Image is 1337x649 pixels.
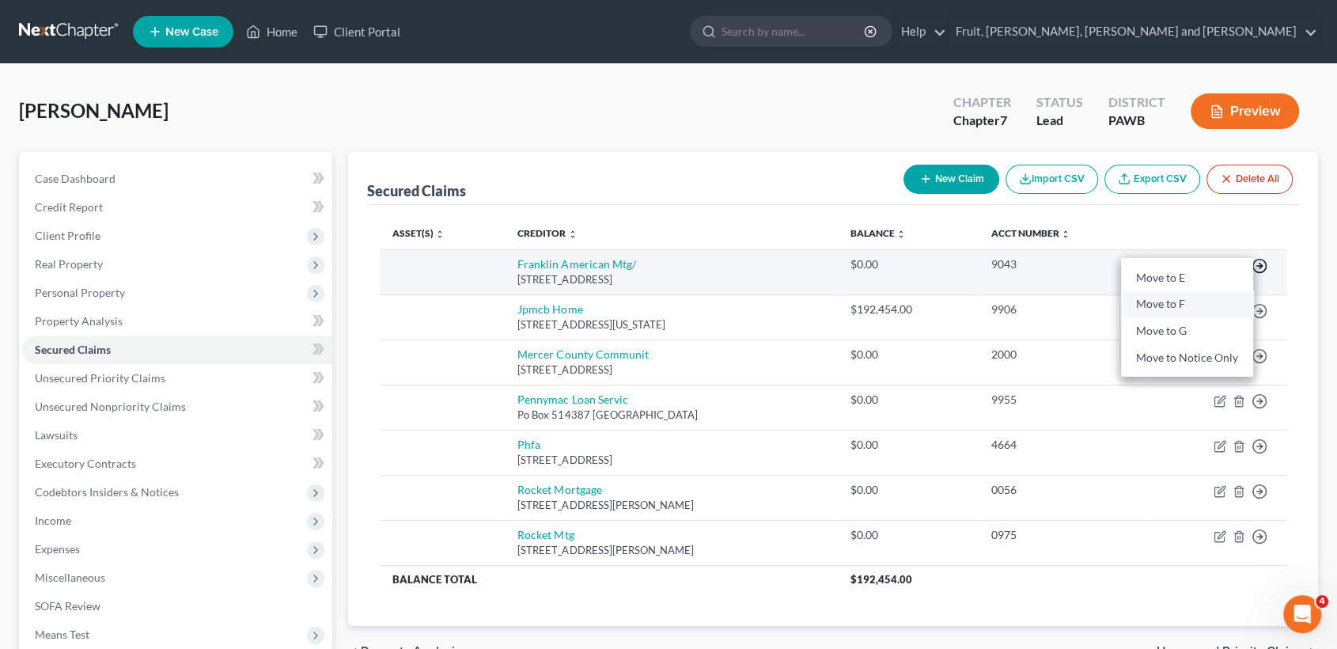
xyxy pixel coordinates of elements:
div: $0.00 [850,527,965,543]
a: Move to E [1121,264,1253,291]
span: Miscellaneous [35,571,105,584]
button: New Claim [903,165,999,194]
a: Secured Claims [22,336,332,364]
a: Lawsuits [22,421,332,450]
div: 9955 [991,392,1135,408]
button: Preview [1191,93,1299,129]
span: Lawsuits [35,428,78,442]
span: Unsecured Nonpriority Claims [35,400,186,413]
div: 2000 [991,347,1135,362]
a: Executory Contracts [22,450,332,478]
div: 9906 [991,302,1135,317]
span: $192,454.00 [850,573,911,586]
a: Jpmcb Home [517,302,582,316]
span: Case Dashboard [35,172,116,185]
div: $0.00 [850,437,965,453]
a: Property Analysis [22,307,332,336]
div: 9043 [991,256,1135,272]
span: 4 [1316,595,1328,608]
a: Rocket Mortgage [517,483,601,496]
span: Credit Report [35,200,103,214]
div: $0.00 [850,392,965,408]
span: Income [35,514,71,527]
a: Creditor unfold_more [517,227,577,239]
span: 7 [1000,112,1007,127]
i: unfold_more [896,230,905,239]
div: $0.00 [850,256,965,272]
div: Chapter [953,93,1011,112]
div: $0.00 [850,482,965,498]
a: Franklin American Mtg/ [517,257,635,271]
a: Mercer County Communit [517,347,648,361]
a: Move to F [1121,291,1253,318]
a: Move to G [1121,318,1253,345]
a: Rocket Mtg [517,528,574,541]
a: Home [238,17,305,46]
span: Means Test [35,628,89,641]
a: Unsecured Nonpriority Claims [22,393,332,421]
a: Help [893,17,946,46]
a: Fruit, [PERSON_NAME], [PERSON_NAME] and [PERSON_NAME] [948,17,1317,46]
div: Secured Claims [367,181,466,200]
span: Unsecured Priority Claims [35,371,165,385]
span: Expenses [35,542,80,556]
iframe: Intercom live chat [1283,595,1321,633]
input: Search by name... [722,17,866,46]
div: [STREET_ADDRESS][PERSON_NAME] [517,498,824,513]
span: SOFA Review [35,599,100,613]
a: Export CSV [1104,165,1200,194]
div: [STREET_ADDRESS] [517,272,824,287]
span: Personal Property [35,286,125,299]
div: District [1108,93,1165,112]
a: Unsecured Priority Claims [22,364,332,393]
span: Secured Claims [35,343,111,356]
span: Executory Contracts [35,457,136,470]
th: Balance Total [380,565,838,594]
div: [STREET_ADDRESS][PERSON_NAME] [517,543,824,558]
span: Codebtors Insiders & Notices [35,485,179,499]
div: PAWB [1108,112,1165,130]
span: Real Property [35,257,103,271]
a: Client Portal [305,17,408,46]
div: [STREET_ADDRESS] [517,362,824,378]
div: $0.00 [850,347,965,362]
i: unfold_more [1061,230,1070,239]
a: Pennymac Loan Servic [517,393,627,406]
a: Acct Number unfold_more [991,227,1070,239]
div: 0975 [991,527,1135,543]
div: [STREET_ADDRESS][US_STATE] [517,317,824,332]
div: $192,454.00 [850,302,965,317]
div: Chapter [953,112,1011,130]
div: Po Box 514387 [GEOGRAPHIC_DATA] [517,408,824,423]
a: Asset(s) unfold_more [392,227,445,239]
i: unfold_more [567,230,577,239]
span: Property Analysis [35,314,123,328]
a: Case Dashboard [22,165,332,193]
i: unfold_more [435,230,445,239]
div: Lead [1036,112,1083,130]
button: Import CSV [1006,165,1098,194]
span: Client Profile [35,229,100,242]
span: New Case [165,26,218,38]
div: [STREET_ADDRESS] [517,453,824,468]
div: 0056 [991,482,1135,498]
div: Status [1036,93,1083,112]
a: Move to Notice Only [1121,344,1253,371]
button: Delete All [1206,165,1293,194]
a: Credit Report [22,193,332,222]
span: [PERSON_NAME] [19,99,169,122]
a: Balance unfold_more [850,227,905,239]
a: SOFA Review [22,592,332,621]
div: 4664 [991,437,1135,453]
a: Phfa [517,438,540,451]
